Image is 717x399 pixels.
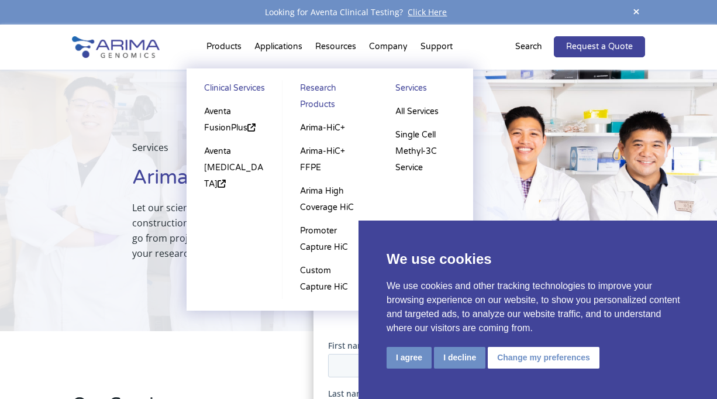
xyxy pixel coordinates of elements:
[198,140,270,196] a: Aventa [MEDICAL_DATA]
[294,80,366,116] a: Research Products
[165,258,235,269] span: Genome-wide HiC
[434,347,485,369] button: I decline
[165,304,253,315] span: Genome Assembly HiC
[154,350,162,358] input: I'd like to discuss the options
[13,258,88,269] span: End-to-End Service
[294,180,366,219] a: Arima High Coverage HiC
[387,249,689,270] p: We use cookies
[13,304,60,315] span: Sequencing
[387,279,689,335] p: We use cookies and other tracking technologies to improve your browsing experience on our website...
[294,259,366,299] a: Custom Capture HiC
[488,347,599,369] button: Change my preferences
[132,164,470,200] h1: Arima Services
[554,36,645,57] a: Request a Quote
[389,100,461,123] a: All Services
[294,140,366,180] a: Arima-HiC+ FFPE
[3,290,11,297] input: Library Prep
[389,80,461,100] a: Services
[389,123,461,180] a: Single Cell Methyl-3C Service
[165,273,244,284] span: Custom Capture HiC
[72,5,646,20] div: Looking for Aventa Clinical Testing?
[387,347,432,369] button: I agree
[132,200,470,261] p: Let our scientists share their years of expertise in sample prep, library construction, Hi-C sequ...
[13,319,70,330] span: Bioinformatics
[3,259,11,267] input: End-to-End Service
[165,334,240,345] span: Single Cell Services
[154,290,162,297] input: Promoter Capture HiC
[403,6,451,18] a: Click Here
[198,100,270,140] a: Aventa FusionPlus
[3,320,11,328] input: Bioinformatics
[13,273,63,284] span: Sample Prep
[154,320,162,328] input: HiC for FFPE
[515,39,542,54] p: Search
[72,36,160,58] img: Arima-Genomics-logo
[154,305,162,312] input: Genome Assembly HiC
[154,335,162,343] input: Single Cell Services
[154,274,162,282] input: Custom Capture HiC
[151,240,302,251] span: What product(s) are you interested in?
[154,259,162,267] input: Genome-wide HiC
[198,80,270,100] a: Clinical Services
[165,349,278,360] span: I'd like to discuss the options
[13,288,61,300] span: Library Prep
[3,305,11,312] input: Sequencing
[165,288,251,300] span: Promoter Capture HiC
[294,116,366,140] a: Arima-HiC+
[294,219,366,259] a: Promoter Capture HiC
[132,140,470,164] p: Services
[165,319,212,330] span: HiC for FFPE
[3,274,11,282] input: Sample Prep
